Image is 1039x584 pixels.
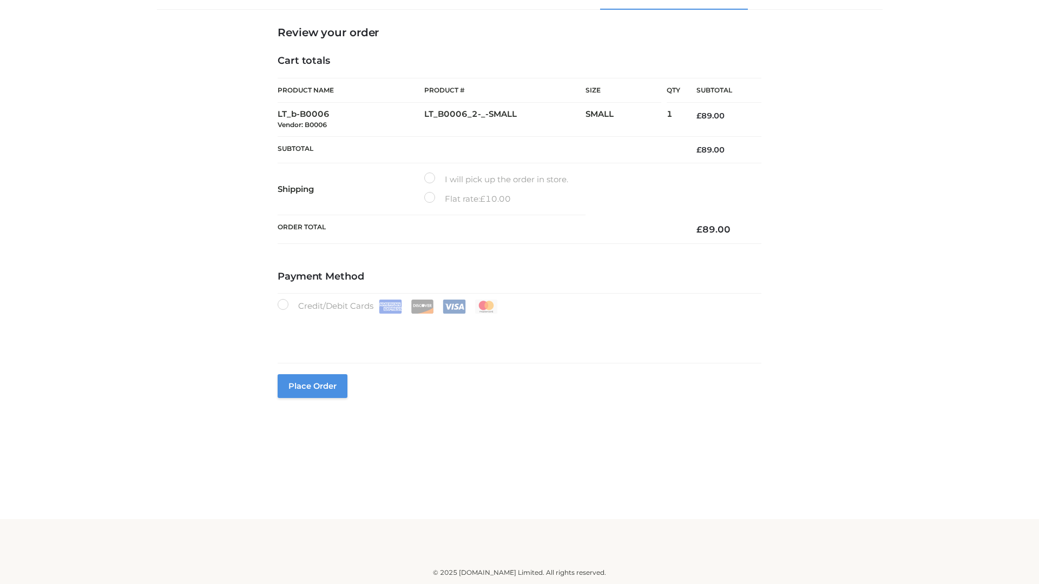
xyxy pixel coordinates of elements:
th: Order Total [278,215,680,244]
img: Visa [443,300,466,314]
th: Subtotal [278,136,680,163]
th: Product Name [278,78,424,103]
th: Product # [424,78,586,103]
small: Vendor: B0006 [278,121,327,129]
bdi: 10.00 [480,194,511,204]
bdi: 89.00 [696,224,731,235]
td: 1 [667,103,680,137]
td: SMALL [586,103,667,137]
th: Qty [667,78,680,103]
label: I will pick up the order in store. [424,172,568,187]
div: © 2025 [DOMAIN_NAME] Limited. All rights reserved. [161,567,878,578]
label: Credit/Debit Cards [278,299,499,314]
h4: Payment Method [278,271,761,283]
img: Discover [411,300,434,314]
span: £ [696,111,701,121]
bdi: 89.00 [696,111,725,121]
bdi: 89.00 [696,145,725,155]
img: Amex [379,300,402,314]
span: £ [480,194,485,204]
td: LT_b-B0006 [278,103,424,137]
label: Flat rate: [424,192,511,206]
span: £ [696,145,701,155]
td: LT_B0006_2-_-SMALL [424,103,586,137]
button: Place order [278,374,347,398]
span: £ [696,224,702,235]
th: Shipping [278,163,424,215]
img: Mastercard [475,300,498,314]
h3: Review your order [278,26,761,39]
th: Size [586,78,661,103]
h4: Cart totals [278,55,761,67]
iframe: Secure payment input frame [275,311,759,351]
th: Subtotal [680,78,761,103]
